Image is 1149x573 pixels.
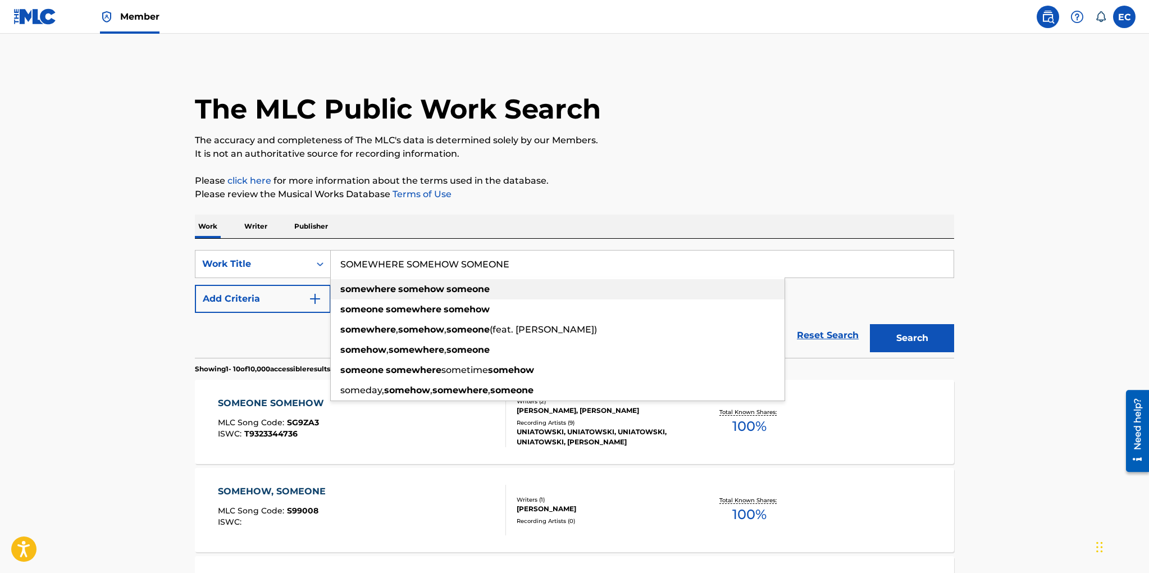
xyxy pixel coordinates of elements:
[195,468,954,552] a: SOMEHOW, SOMEONEMLC Song Code:S99008ISWC:Writers (1)[PERSON_NAME]Recording Artists (0)Total Known...
[732,504,767,525] span: 100 %
[446,344,490,355] strong: someone
[791,323,864,348] a: Reset Search
[386,365,441,375] strong: somewhere
[195,134,954,147] p: The accuracy and completeness of The MLC's data is determined solely by our Members.
[719,496,779,504] p: Total Known Shares:
[13,8,57,25] img: MLC Logo
[340,365,384,375] strong: someone
[386,344,389,355] span: ,
[446,324,490,335] strong: someone
[287,417,319,428] span: SG9ZA3
[444,324,446,335] span: ,
[340,284,396,294] strong: somewhere
[517,504,686,514] div: [PERSON_NAME]
[1041,10,1055,24] img: search
[384,385,430,395] strong: somehow
[870,324,954,352] button: Search
[227,175,271,186] a: click here
[1066,6,1088,28] div: Help
[396,324,398,335] span: ,
[517,517,686,525] div: Recording Artists ( 0 )
[430,385,432,395] span: ,
[218,397,330,410] div: SOMEONE SOMEHOW
[340,304,384,315] strong: someone
[488,365,534,375] strong: somehow
[444,304,490,315] strong: somehow
[218,517,244,527] span: ISWC :
[1095,11,1106,22] div: Notifications
[517,427,686,447] div: UNIATOWSKI, UNIATOWSKI, UNIATOWSKI, UNIATOWSKI, [PERSON_NAME]
[195,92,601,126] h1: The MLC Public Work Search
[390,189,452,199] a: Terms of Use
[195,364,375,374] p: Showing 1 - 10 of 10,000 accessible results (Total 19,643 )
[291,215,331,238] p: Publisher
[432,385,488,395] strong: somewhere
[1093,519,1149,573] iframe: Chat Widget
[241,215,271,238] p: Writer
[1070,10,1084,24] img: help
[340,344,386,355] strong: somehow
[444,344,446,355] span: ,
[441,365,488,375] span: sometime
[389,344,444,355] strong: somewhere
[1096,530,1103,564] div: Drag
[202,257,303,271] div: Work Title
[446,284,490,294] strong: someone
[244,429,298,439] span: T9323344736
[517,397,686,406] div: Writers ( 2 )
[517,419,686,427] div: Recording Artists ( 9 )
[719,408,779,416] p: Total Known Shares:
[308,292,322,306] img: 9d2ae6d4665cec9f34b9.svg
[386,304,441,315] strong: somewhere
[517,495,686,504] div: Writers ( 1 )
[218,429,244,439] span: ISWC :
[287,506,318,516] span: S99008
[218,506,287,516] span: MLC Song Code :
[218,485,331,498] div: SOMEHOW, SOMEONE
[398,324,444,335] strong: somehow
[195,285,331,313] button: Add Criteria
[195,215,221,238] p: Work
[120,10,159,23] span: Member
[100,10,113,24] img: Top Rightsholder
[195,174,954,188] p: Please for more information about the terms used in the database.
[490,324,597,335] span: (feat. [PERSON_NAME])
[195,250,954,358] form: Search Form
[398,284,444,294] strong: somehow
[340,385,384,395] span: someday,
[1118,386,1149,476] iframe: Resource Center
[195,380,954,464] a: SOMEONE SOMEHOWMLC Song Code:SG9ZA3ISWC:T9323344736Writers (2)[PERSON_NAME], [PERSON_NAME]Recordi...
[340,324,396,335] strong: somewhere
[195,147,954,161] p: It is not an authoritative source for recording information.
[490,385,534,395] strong: someone
[1113,6,1136,28] div: User Menu
[517,406,686,416] div: [PERSON_NAME], [PERSON_NAME]
[218,417,287,428] span: MLC Song Code :
[732,416,767,436] span: 100 %
[195,188,954,201] p: Please review the Musical Works Database
[1037,6,1059,28] a: Public Search
[488,385,490,395] span: ,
